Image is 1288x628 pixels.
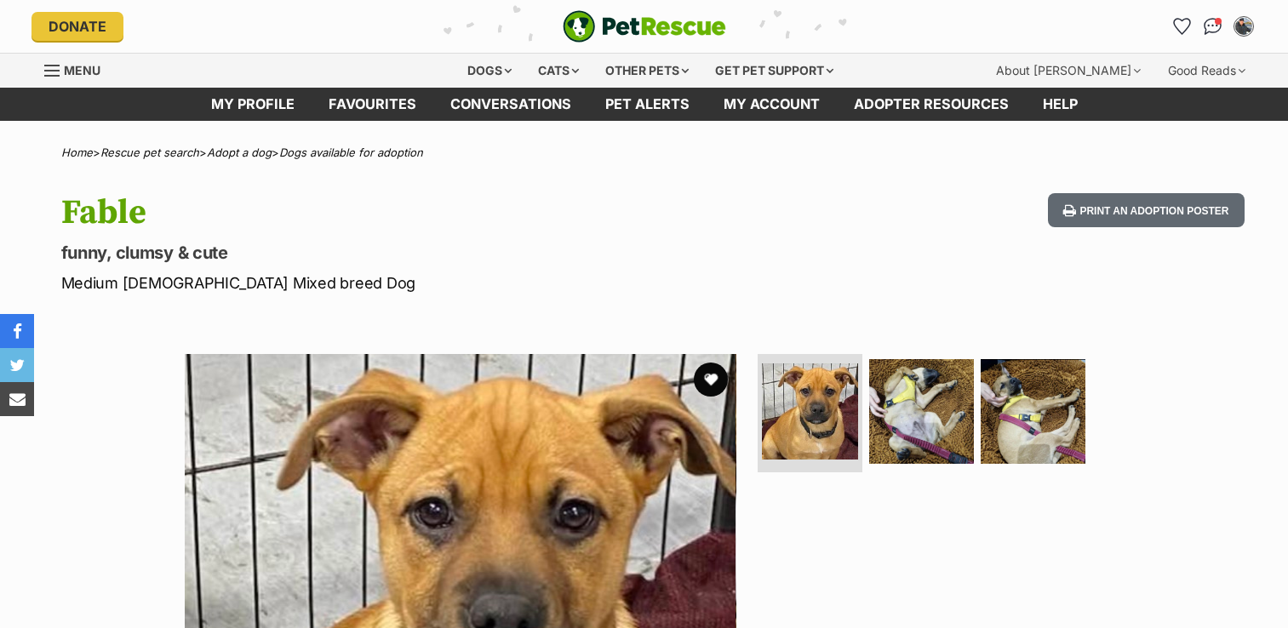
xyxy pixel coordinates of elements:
a: Adopter resources [837,88,1026,121]
a: PetRescue [563,10,726,43]
img: Photo of Fable [762,363,858,460]
a: Favourites [1169,13,1196,40]
img: Richard Gray profile pic [1235,18,1252,35]
a: conversations [433,88,588,121]
img: logo-e224e6f780fb5917bec1dbf3a21bbac754714ae5b6737aabdf751b685950b380.svg [563,10,726,43]
a: Adopt a dog [207,146,272,159]
a: Home [61,146,93,159]
h1: Fable [61,193,781,232]
a: Favourites [312,88,433,121]
a: Rescue pet search [100,146,199,159]
a: Dogs available for adoption [279,146,423,159]
a: Help [1026,88,1095,121]
img: chat-41dd97257d64d25036548639549fe6c8038ab92f7586957e7f3b1b290dea8141.svg [1204,18,1222,35]
a: My profile [194,88,312,121]
a: Conversations [1199,13,1227,40]
a: My account [707,88,837,121]
div: Cats [526,54,591,88]
button: Print an adoption poster [1048,193,1244,228]
div: Get pet support [703,54,845,88]
a: Menu [44,54,112,84]
div: About [PERSON_NAME] [984,54,1153,88]
div: Dogs [455,54,524,88]
ul: Account quick links [1169,13,1257,40]
a: Donate [31,12,123,41]
img: Photo of Fable [869,359,974,464]
p: Medium [DEMOGRAPHIC_DATA] Mixed breed Dog [61,271,781,294]
div: > > > [19,146,1270,159]
button: My account [1230,13,1257,40]
a: Pet alerts [588,88,707,121]
span: Menu [64,63,100,77]
p: funny, clumsy & cute [61,241,781,265]
button: favourite [694,363,728,397]
div: Good Reads [1156,54,1257,88]
img: Photo of Fable [981,359,1085,464]
div: Other pets [593,54,701,88]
